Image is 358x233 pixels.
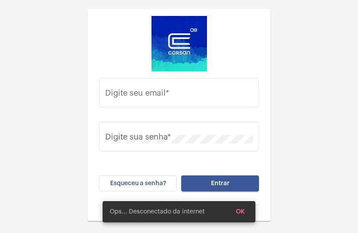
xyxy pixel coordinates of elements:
span: Ops... Desconectado da internet [110,207,205,216]
input: Digite seu email [105,90,253,99]
img: d4669ae0-8c07-2337-4f67-34b0df7f5ae4.jpeg [151,16,207,71]
button: Esqueceu a senha? [99,175,177,191]
span: OK [236,209,245,215]
span: Entrar [211,180,230,186]
button: OK [229,204,252,220]
button: Entrar [181,175,259,191]
span: Esqueceu a senha? [110,180,166,186]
